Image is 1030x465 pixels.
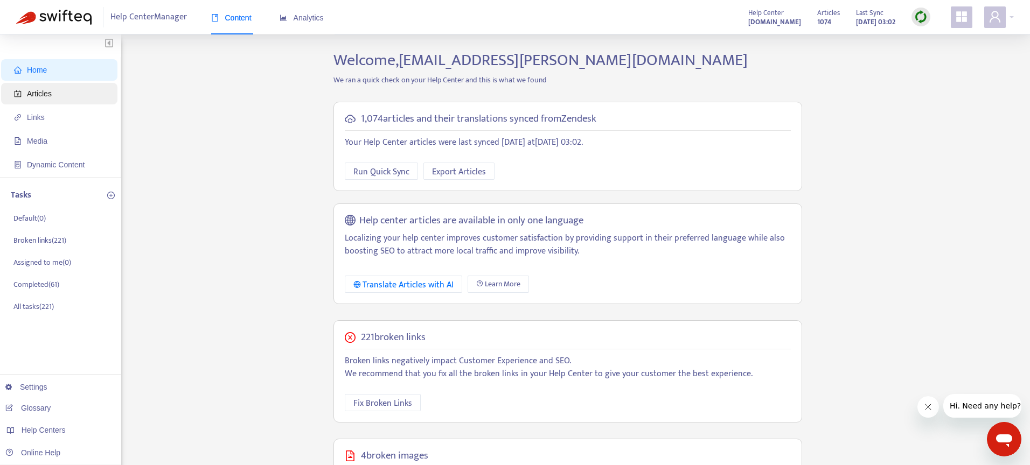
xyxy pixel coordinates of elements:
p: Your Help Center articles were last synced [DATE] at [DATE] 03:02 . [345,136,791,149]
p: We ran a quick check on your Help Center and this is what we found [325,74,810,86]
span: container [14,161,22,168]
p: Tasks [11,189,31,202]
button: Fix Broken Links [345,394,421,411]
span: Links [27,113,45,122]
a: Online Help [5,448,60,457]
span: Export Articles [432,165,486,179]
span: Dynamic Content [27,160,85,169]
button: Translate Articles with AI [345,276,463,293]
span: close-circle [345,332,356,343]
span: Media [27,137,47,145]
a: [DOMAIN_NAME] [748,16,801,28]
strong: 1074 [817,16,831,28]
span: plus-circle [107,192,115,199]
span: book [211,14,219,22]
strong: [DATE] 03:02 [856,16,895,28]
span: link [14,114,22,121]
p: Assigned to me ( 0 ) [13,257,71,268]
p: Completed ( 61 ) [13,279,59,290]
span: Last Sync [856,7,883,19]
span: Help Centers [22,426,66,434]
span: Learn More [485,278,520,290]
span: Run Quick Sync [353,165,409,179]
a: Learn More [468,276,529,293]
span: Articles [27,89,52,98]
span: Help Center [748,7,784,19]
p: All tasks ( 221 ) [13,301,54,312]
span: user [989,10,1001,23]
p: Default ( 0 ) [13,213,46,224]
span: file-image [345,450,356,461]
span: area-chart [280,14,287,22]
span: Home [27,66,47,74]
span: appstore [955,10,968,23]
iframe: Message from company [943,394,1021,418]
button: Run Quick Sync [345,163,418,180]
div: Translate Articles with AI [353,278,454,292]
span: Articles [817,7,840,19]
img: Swifteq [16,10,92,25]
span: global [345,215,356,227]
p: Broken links negatively impact Customer Experience and SEO. We recommend that you fix all the bro... [345,355,791,381]
span: Fix Broken Links [353,397,412,410]
span: home [14,66,22,74]
span: Welcome, [EMAIL_ADDRESS][PERSON_NAME][DOMAIN_NAME] [333,47,748,74]
h5: 1,074 articles and their translations synced from Zendesk [361,113,596,125]
span: Analytics [280,13,324,22]
iframe: Button to launch messaging window [987,422,1021,456]
span: account-book [14,90,22,97]
p: Broken links ( 221 ) [13,235,66,246]
h5: 221 broken links [361,332,426,344]
span: file-image [14,137,22,145]
span: Help Center Manager [110,7,187,27]
a: Settings [5,383,47,391]
button: Export Articles [423,163,495,180]
p: Localizing your help center improves customer satisfaction by providing support in their preferre... [345,232,791,258]
h5: 4 broken images [361,450,428,462]
h5: Help center articles are available in only one language [359,215,583,227]
span: cloud-sync [345,114,356,124]
span: Content [211,13,252,22]
iframe: Close message [917,396,939,418]
img: sync.dc5367851b00ba804db3.png [914,10,928,24]
a: Glossary [5,404,51,412]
